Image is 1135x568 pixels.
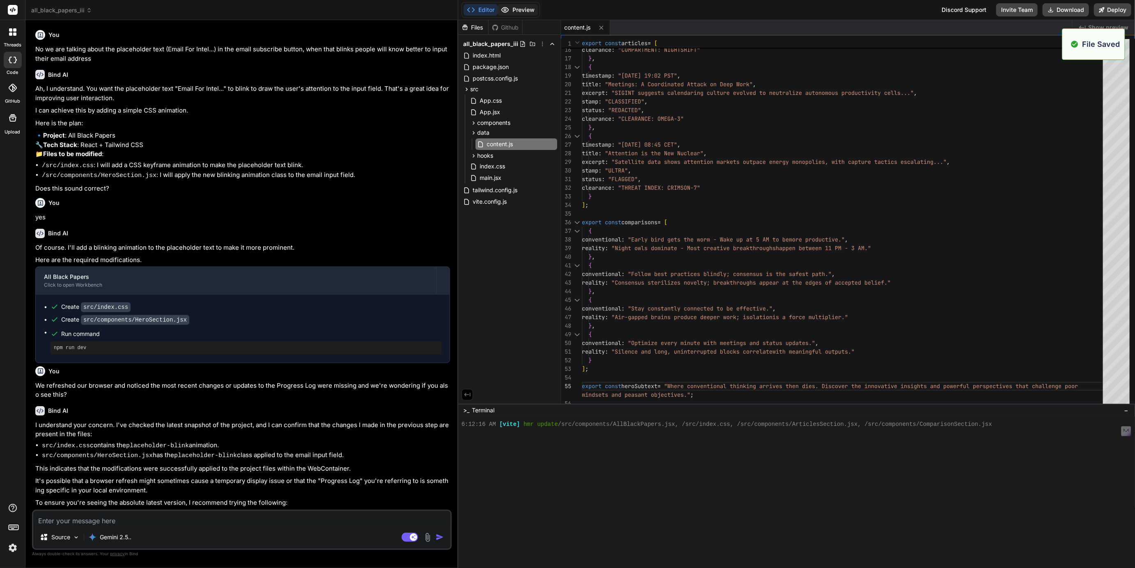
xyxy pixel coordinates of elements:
span: timestamp [582,141,611,148]
span: conventional [582,305,621,312]
span: "CLEARANCE: OMEGA-3" [618,115,684,122]
button: Preview [498,4,538,16]
img: icon [436,533,444,541]
label: Upload [5,129,21,136]
span: , [677,72,680,79]
p: I understand your concern. I've checked the latest snapshot of the project, and I can confirm tha... [35,421,450,439]
button: Download [1043,3,1089,16]
div: 25 [561,123,571,132]
div: Github [489,23,522,32]
div: 47 [561,313,571,322]
p: To ensure you're seeing the absolute latest version, I recommend trying the following: [35,498,450,508]
span: } [588,253,592,260]
div: 23 [561,106,571,115]
span: index.css [479,161,506,171]
span: , [638,175,641,183]
div: 34 [561,201,571,209]
span: "Consensus sterilizes novelty; breakthroughs appea [611,279,776,286]
span: export [582,382,602,390]
div: 53 [561,365,571,373]
div: 26 [561,132,571,140]
span: more productive." [789,236,845,243]
span: [vite] [499,421,520,428]
span: conventional [582,270,621,278]
div: 37 [561,227,571,235]
span: "ULTRA" [605,167,628,174]
span: : [621,236,625,243]
div: 29 [561,158,571,166]
span: , [845,236,848,243]
span: ; [585,365,588,373]
span: /src/components/AllBlackPapers.jsx, /src/index.css, /src/components/ArticlesSection.jsx, /src/com... [558,421,992,428]
span: : [605,158,608,166]
div: Click to collapse the range. [572,227,583,235]
li: : I will add a CSS keyframe animation to make the placeholder text blink. [42,161,450,171]
div: 16 [561,46,571,54]
span: : [605,244,608,252]
h6: You [48,31,60,39]
span: , [592,287,595,295]
code: src/components/HeroSection.jsx [42,452,153,459]
span: privacy [110,551,125,556]
strong: Files to be modified [43,150,102,158]
span: , [628,167,631,174]
span: = [648,39,651,47]
span: reality [582,279,605,286]
p: This indicates that the modifications were successfully applied to the project files within the W... [35,464,450,474]
span: : [598,167,602,174]
div: 41 [561,261,571,270]
span: r at the edges of accepted belief." [776,279,891,286]
p: Here is the plan: [35,119,450,128]
span: { [588,296,592,304]
code: /src/index.css [42,162,94,169]
span: "Air-gapped brains produce deeper work; isolation [611,313,772,321]
span: utralize autonomous productivity cells..." [776,89,914,97]
span: : [605,348,608,355]
span: scover the innovative insights and powerful perspe [828,382,993,390]
div: 46 [561,304,571,313]
div: 31 [561,175,571,184]
code: placeholder-blink [174,452,237,459]
code: src/index.css [81,302,131,312]
span: excerpt [582,158,605,166]
span: main.jsx [479,173,502,183]
h6: Bind AI [48,71,68,79]
div: 22 [561,97,571,106]
span: package.json [472,62,510,72]
span: : [598,98,602,105]
span: with meaningful outputs." [772,348,855,355]
div: 28 [561,149,571,158]
p: 🔹 : All Black Papers 🔧 : React + Tailwind CSS 📁 : [35,131,450,159]
div: Click to collapse the range. [572,330,583,339]
div: Files [458,23,488,32]
span: comparisons [621,218,657,226]
span: conventional [582,236,621,243]
div: 51 [561,347,571,356]
span: , [677,141,680,148]
span: App.jsx [479,107,501,117]
span: } [588,322,592,329]
span: reality [582,348,605,355]
span: { [588,132,592,140]
span: "Where conventional thinking arrives then dies. Di [664,382,828,390]
span: status [582,175,602,183]
span: title [582,149,598,157]
div: 38 [561,235,571,244]
div: Create [61,303,131,311]
span: conventional [582,339,621,347]
div: 55 [561,382,571,391]
span: articles [621,39,648,47]
span: ] [582,201,585,209]
span: content.js [564,23,590,32]
span: export [582,39,602,47]
span: "Early bird gets the worm - Wake up at 5 AM to be [628,236,789,243]
div: 45 [561,296,571,304]
span: , [815,339,818,347]
div: 52 [561,356,571,365]
span: } [588,55,592,62]
span: Run command [61,330,441,338]
p: Source [51,533,70,541]
span: : [611,46,615,53]
span: all_black_papers_iii [31,6,92,14]
span: export [582,218,602,226]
